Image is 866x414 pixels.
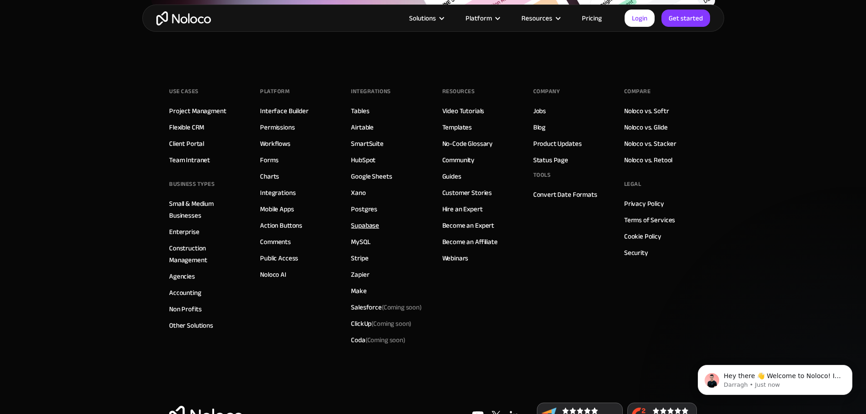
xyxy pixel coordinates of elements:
div: Platform [454,12,510,24]
a: Noloco vs. Glide [624,121,668,133]
div: Resources [521,12,552,24]
a: Interface Builder [260,105,308,117]
span: (Coming soon) [365,334,405,346]
a: Integrations [260,187,295,199]
a: home [156,11,211,25]
a: Project Managment [169,105,226,117]
a: Cookie Policy [624,230,661,242]
a: Community [442,154,475,166]
a: No-Code Glossary [442,138,493,150]
div: Resources [442,85,475,98]
iframe: Intercom notifications message [684,346,866,409]
span: (Coming soon) [382,301,422,314]
a: Become an Expert [442,219,495,231]
a: Status Page [533,154,568,166]
a: Mobile Apps [260,203,294,215]
div: Company [533,85,560,98]
a: Guides [442,170,461,182]
a: Noloco vs. Stacker [624,138,676,150]
a: Supabase [351,219,379,231]
div: Legal [624,177,641,191]
a: Jobs [533,105,546,117]
a: Become an Affiliate [442,236,498,248]
div: Tools [533,168,551,182]
div: INTEGRATIONS [351,85,390,98]
a: Get started [661,10,710,27]
div: Coda [351,334,405,346]
div: Compare [624,85,651,98]
a: Pricing [571,12,613,24]
a: Charts [260,170,279,182]
span: (Coming soon) [371,317,411,330]
a: Zapier [351,269,369,280]
a: Small & Medium Businesses [169,198,242,221]
a: Permissions [260,121,295,133]
div: Platform [260,85,290,98]
a: Forms [260,154,278,166]
div: Solutions [398,12,454,24]
a: Templates [442,121,472,133]
a: Video Tutorials [442,105,485,117]
a: SmartSuite [351,138,384,150]
a: Team Intranet [169,154,210,166]
a: Airtable [351,121,374,133]
a: Tables [351,105,369,117]
a: Comments [260,236,291,248]
a: Non Profits [169,303,201,315]
a: Login [625,10,655,27]
a: Noloco vs. Softr [624,105,669,117]
a: Flexible CRM [169,121,204,133]
a: Xano [351,187,365,199]
a: Terms of Services [624,214,675,226]
a: Noloco vs. Retool [624,154,672,166]
a: Accounting [169,287,201,299]
a: Webinars [442,252,469,264]
a: Privacy Policy [624,198,664,209]
a: Client Portal [169,138,204,150]
div: ClickUp [351,318,411,329]
a: Other Solutions [169,319,213,331]
a: Public Access [260,252,298,264]
a: Construction Management [169,242,242,266]
a: Noloco AI [260,269,286,280]
a: Enterprise [169,226,200,238]
div: Platform [466,12,492,24]
a: Workflows [260,138,290,150]
div: Salesforce [351,301,422,313]
div: Solutions [409,12,436,24]
a: Agencies [169,270,195,282]
a: Google Sheets [351,170,392,182]
div: Use Cases [169,85,199,98]
a: Blog [533,121,546,133]
a: Stripe [351,252,368,264]
div: Resources [510,12,571,24]
a: Convert Date Formats [533,189,597,200]
a: Customer Stories [442,187,492,199]
a: Action Buttons [260,219,302,231]
a: Security [624,247,648,259]
a: Hire an Expert [442,203,483,215]
a: Make [351,285,366,297]
a: MySQL [351,236,370,248]
a: HubSpot [351,154,375,166]
a: Product Updates [533,138,582,150]
div: BUSINESS TYPES [169,177,215,191]
a: Postgres [351,203,377,215]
